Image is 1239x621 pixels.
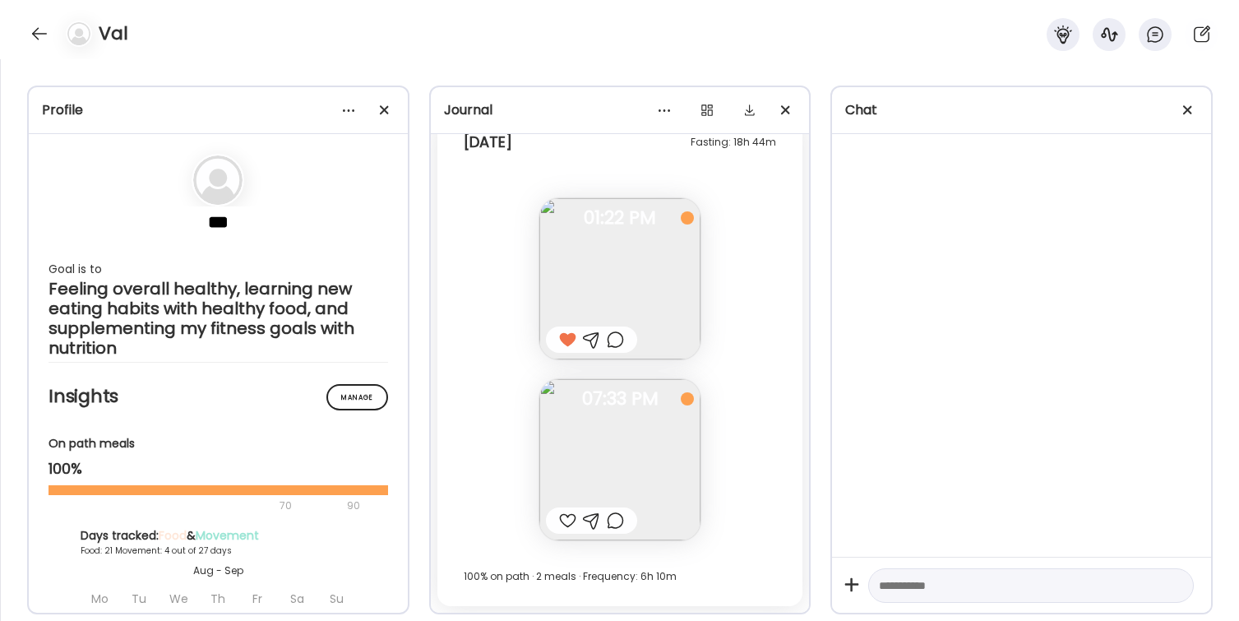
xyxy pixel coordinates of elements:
div: Food: 21 Movement: 4 out of 27 days [81,545,355,557]
div: Sa [279,585,315,613]
h2: Insights [49,384,388,409]
span: 01:22 PM [539,211,700,225]
div: 100% [49,459,388,479]
div: Feeling overall healthy, learning new eating habits with healthy food, and supplementing my fitne... [49,279,388,358]
div: Tu [121,585,157,613]
span: Movement [196,527,259,544]
div: Chat [845,100,1198,120]
div: Days tracked: & [81,527,355,545]
div: Fasting: 18h 44m [691,132,776,152]
div: We [160,585,196,613]
div: Mo [81,585,118,613]
img: images%2FpdzErkYIq2RVV5q7Kvbq58pGrfp1%2FL8GQzOYVq85hafhNBkSK%2FP1VHUlickeH8bnnHk317_240 [539,198,700,359]
div: Profile [42,100,395,120]
img: bg-avatar-default.svg [67,22,90,45]
div: Goal is to [49,259,388,279]
div: Manage [326,384,388,410]
div: Th [200,585,236,613]
div: Fr [239,585,275,613]
span: Food [159,527,187,544]
img: bg-avatar-default.svg [193,155,243,205]
span: 07:33 PM [539,392,700,406]
div: 90 [345,496,362,516]
div: 70 [49,496,342,516]
h4: Val [99,21,128,47]
div: Su [318,585,354,613]
img: images%2FpdzErkYIq2RVV5q7Kvbq58pGrfp1%2FLGDaSdDHexVAjBB8teBJ%2FPd7ZnXpGNjHCX134oYlN_240 [539,379,700,540]
div: Journal [444,100,797,120]
div: On path meals [49,435,388,452]
div: 100% on path · 2 meals · Frequency: 6h 10m [464,567,777,586]
div: [DATE] [464,132,512,152]
div: Aug - Sep [81,563,355,578]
